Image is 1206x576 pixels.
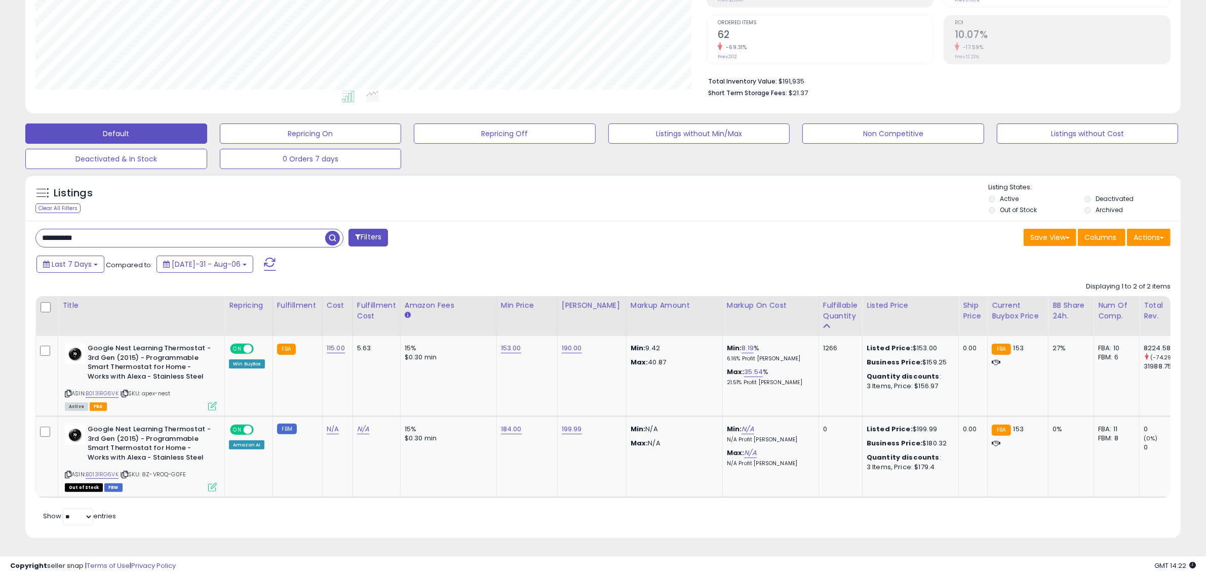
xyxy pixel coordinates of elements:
[1014,424,1024,434] span: 153
[959,44,984,51] small: -17.59%
[823,425,854,434] div: 0
[744,367,763,377] a: 35.54
[25,124,207,144] button: Default
[86,470,119,479] a: B0131RG6VK
[86,389,119,398] a: B0131RG6VK
[727,344,811,362] div: %
[277,300,318,311] div: Fulfillment
[867,463,951,472] div: 3 Items, Price: $179.4
[631,438,648,448] strong: Max:
[501,424,522,434] a: 184.00
[35,203,81,213] div: Clear All Filters
[88,344,211,384] b: Google Nest Learning Thermostat - 3rd Gen (2015) - Programmable Smart Thermostat for Home - Works...
[1053,300,1090,321] div: BB Share 24h.
[727,424,742,434] b: Min:
[963,425,980,434] div: 0.00
[90,402,107,411] span: FBA
[823,300,858,321] div: Fulfillable Quantity
[963,300,983,321] div: Ship Price
[157,256,253,273] button: [DATE]-31 - Aug-06
[65,344,217,409] div: ASIN:
[744,448,756,458] a: N/A
[1144,434,1158,442] small: (0%)
[867,424,913,434] b: Listed Price:
[277,344,296,355] small: FBA
[1144,300,1181,321] div: Total Rev.
[1078,229,1125,246] button: Columns
[1000,205,1037,214] label: Out of Stock
[405,344,489,353] div: 15%
[867,300,954,311] div: Listed Price
[955,54,979,60] small: Prev: 12.22%
[631,300,718,311] div: Markup Amount
[1098,300,1135,321] div: Num of Comp.
[955,29,1170,43] h2: 10.07%
[562,424,582,434] a: 199.99
[327,300,348,311] div: Cost
[802,124,984,144] button: Non Competitive
[963,344,980,353] div: 0.00
[718,20,933,26] span: Ordered Items
[229,359,265,368] div: Win BuyBox
[252,345,268,353] span: OFF
[1144,443,1185,452] div: 0
[727,460,811,467] p: N/A Profit [PERSON_NAME]
[501,300,553,311] div: Min Price
[120,389,171,397] span: | SKU: apex-nest
[1024,229,1076,246] button: Save View
[631,425,715,434] p: N/A
[867,438,922,448] b: Business Price:
[405,425,489,434] div: 15%
[631,439,715,448] p: N/A
[88,425,211,465] b: Google Nest Learning Thermostat - 3rd Gen (2015) - Programmable Smart Thermostat for Home - Works...
[992,425,1010,436] small: FBA
[867,453,951,462] div: :
[708,89,787,97] b: Short Term Storage Fees:
[10,561,47,570] strong: Copyright
[1014,343,1024,353] span: 153
[405,353,489,362] div: $0.30 min
[992,344,1010,355] small: FBA
[357,300,396,321] div: Fulfillment Cost
[131,561,176,570] a: Privacy Policy
[414,124,596,144] button: Repricing Off
[727,448,745,458] b: Max:
[1098,353,1132,362] div: FBM: 6
[1096,194,1134,203] label: Deactivated
[501,343,521,353] a: 153.00
[65,483,103,492] span: All listings that are currently out of stock and unavailable for purchase on Amazon
[789,88,808,98] span: $21.37
[867,343,913,353] b: Listed Price:
[867,452,940,462] b: Quantity discounts
[1096,205,1123,214] label: Archived
[727,367,745,377] b: Max:
[562,300,622,311] div: [PERSON_NAME]
[1086,282,1171,292] div: Displaying 1 to 2 of 2 items
[997,124,1179,144] button: Listings without Cost
[25,149,207,169] button: Deactivated & In Stock
[608,124,790,144] button: Listings without Min/Max
[867,372,951,381] div: :
[727,300,814,311] div: Markup on Cost
[727,355,811,362] p: 6.16% Profit [PERSON_NAME]
[708,77,777,86] b: Total Inventory Value:
[718,29,933,43] h2: 62
[405,434,489,443] div: $0.30 min
[631,344,715,353] p: 9.42
[36,256,104,273] button: Last 7 Days
[867,425,951,434] div: $199.99
[43,511,116,521] span: Show: entries
[727,379,811,386] p: 21.51% Profit [PERSON_NAME]
[220,124,402,144] button: Repricing On
[65,425,217,490] div: ASIN:
[357,424,369,434] a: N/A
[1150,353,1178,361] small: (-74.29%)
[1098,434,1132,443] div: FBM: 8
[1098,344,1132,353] div: FBA: 10
[1144,344,1185,353] div: 8224.58
[727,436,811,443] p: N/A Profit [PERSON_NAME]
[823,344,854,353] div: 1266
[562,343,582,353] a: 190.00
[327,424,339,434] a: N/A
[62,300,220,311] div: Title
